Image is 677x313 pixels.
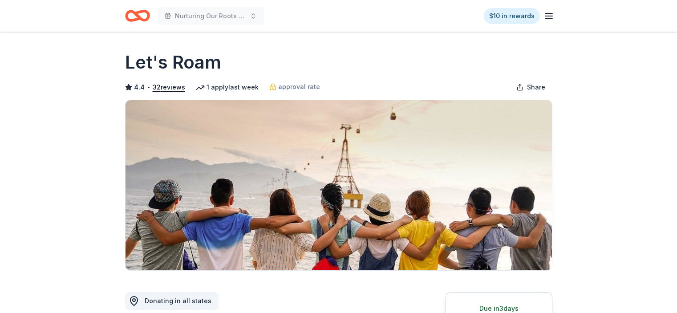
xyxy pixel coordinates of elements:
[126,100,552,270] img: Image for Let's Roam
[175,11,246,21] span: Nurturing Our Roots - Reaching for the Sky Dougbe River School Gala 2025
[125,5,150,26] a: Home
[147,84,150,91] span: •
[509,78,552,96] button: Share
[157,7,264,25] button: Nurturing Our Roots - Reaching for the Sky Dougbe River School Gala 2025
[269,81,320,92] a: approval rate
[196,82,259,93] div: 1 apply last week
[125,50,221,75] h1: Let's Roam
[153,82,185,93] button: 32reviews
[484,8,540,24] a: $10 in rewards
[145,297,211,305] span: Donating in all states
[527,82,545,93] span: Share
[278,81,320,92] span: approval rate
[134,82,145,93] span: 4.4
